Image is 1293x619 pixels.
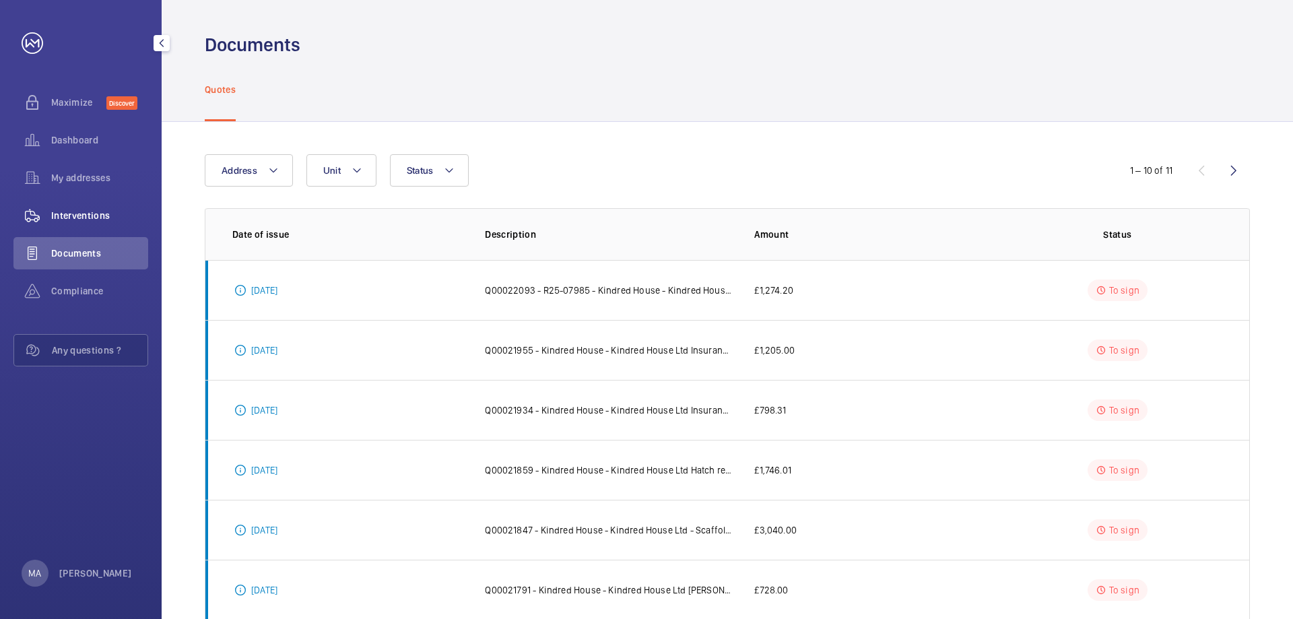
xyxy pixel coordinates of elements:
[754,583,788,597] p: £728.00
[407,165,434,176] span: Status
[59,566,132,580] p: [PERSON_NAME]
[251,344,277,357] p: [DATE]
[52,344,147,357] span: Any questions ?
[485,403,733,417] p: Q00021934 - Kindred House - Kindred House Ltd Insurance items
[205,83,236,96] p: Quotes
[485,463,733,477] p: Q00021859 - Kindred House - Kindred House Ltd Hatch repair and door lock
[28,566,41,580] p: MA
[251,583,277,597] p: [DATE]
[1109,284,1139,297] p: To sign
[251,463,277,477] p: [DATE]
[754,344,795,357] p: £1,205.00
[485,523,733,537] p: Q00021847 - Kindred House - Kindred House Ltd - Scaffolding
[306,154,376,187] button: Unit
[1109,463,1139,477] p: To sign
[390,154,469,187] button: Status
[51,247,148,260] span: Documents
[485,583,733,597] p: Q00021791 - Kindred House - Kindred House Ltd [PERSON_NAME] Door lock cam
[754,284,793,297] p: £1,274.20
[51,284,148,298] span: Compliance
[222,165,257,176] span: Address
[1109,403,1139,417] p: To sign
[205,32,300,57] h1: Documents
[1013,228,1222,241] p: Status
[251,284,277,297] p: [DATE]
[1109,583,1139,597] p: To sign
[51,133,148,147] span: Dashboard
[205,154,293,187] button: Address
[754,403,786,417] p: £798.31
[485,284,733,297] p: Q00022093 - R25-07985 - Kindred House - Kindred House Ltd [PERSON_NAME] car door lock arm
[232,228,463,241] p: Date of issue
[754,463,791,477] p: £1,746.01
[1130,164,1172,177] div: 1 – 10 of 11
[51,171,148,185] span: My addresses
[1109,523,1139,537] p: To sign
[754,228,991,241] p: Amount
[485,344,733,357] p: Q00021955 - Kindred House - Kindred House Ltd Insurance Items
[251,523,277,537] p: [DATE]
[754,523,797,537] p: £3,040.00
[1109,344,1139,357] p: To sign
[51,209,148,222] span: Interventions
[51,96,106,109] span: Maximize
[106,96,137,110] span: Discover
[323,165,341,176] span: Unit
[485,228,733,241] p: Description
[251,403,277,417] p: [DATE]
